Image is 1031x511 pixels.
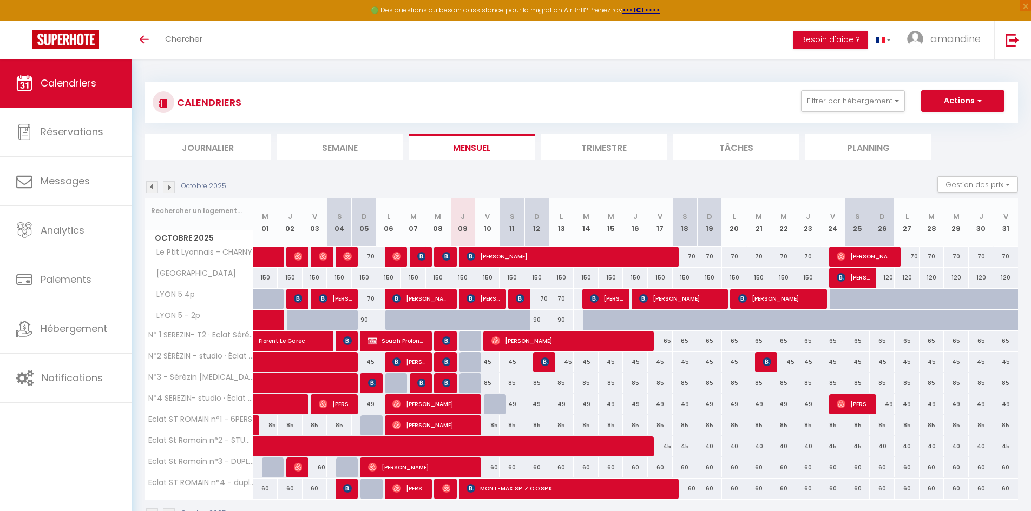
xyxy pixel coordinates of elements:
[979,211,983,222] abbr: J
[855,211,860,222] abbr: S
[870,198,895,247] th: 26
[870,373,895,393] div: 85
[319,246,327,267] span: [PERSON_NAME]
[673,268,698,288] div: 150
[969,415,994,435] div: 85
[599,373,623,393] div: 85
[303,268,327,288] div: 150
[560,211,563,222] abbr: L
[722,268,747,288] div: 150
[796,268,821,288] div: 150
[746,436,771,456] div: 40
[147,331,255,339] span: N* 1 SEREZIN- T2 · Eclat Sérézin n*1 - 4 pers
[41,322,107,335] span: Hébergement
[771,331,796,351] div: 65
[820,331,845,351] div: 65
[771,352,796,372] div: 45
[442,373,450,393] span: [PERSON_NAME]
[147,310,203,322] span: LYON 5 - 2p
[524,289,549,309] div: 70
[895,415,920,435] div: 85
[993,247,1018,267] div: 70
[993,415,1018,435] div: 85
[426,268,451,288] div: 150
[392,351,425,372] span: [PERSON_NAME]
[574,394,599,414] div: 49
[895,247,920,267] div: 70
[722,436,747,456] div: 40
[368,373,376,393] span: Adlen Ounay
[549,373,574,393] div: 85
[410,211,417,222] abbr: M
[262,211,268,222] abbr: M
[944,331,969,351] div: 65
[746,331,771,351] div: 65
[417,373,425,393] span: bouget pierre
[697,394,722,414] div: 49
[944,352,969,372] div: 45
[387,211,390,222] abbr: L
[697,352,722,372] div: 45
[969,331,994,351] div: 65
[746,373,771,393] div: 85
[599,415,623,435] div: 85
[608,211,614,222] abbr: M
[993,352,1018,372] div: 45
[352,289,377,309] div: 70
[771,373,796,393] div: 85
[639,288,722,309] span: [PERSON_NAME]
[41,273,91,286] span: Paiements
[623,198,648,247] th: 16
[870,352,895,372] div: 45
[549,394,574,414] div: 49
[401,198,426,247] th: 07
[312,211,317,222] abbr: V
[524,310,549,330] div: 90
[450,268,475,288] div: 150
[969,352,994,372] div: 45
[648,415,673,435] div: 85
[796,352,821,372] div: 45
[475,352,500,372] div: 45
[253,268,278,288] div: 150
[969,268,994,288] div: 120
[771,394,796,414] div: 49
[673,373,698,393] div: 85
[845,415,870,435] div: 85
[921,90,1004,112] button: Actions
[969,247,994,267] div: 70
[673,198,698,247] th: 18
[648,352,673,372] div: 45
[920,331,944,351] div: 65
[722,352,747,372] div: 45
[697,198,722,247] th: 19
[658,211,662,222] abbr: V
[343,478,351,499] span: [PERSON_NAME]
[920,268,944,288] div: 120
[41,174,90,188] span: Messages
[763,351,771,372] span: [PERSON_NAME]
[253,331,278,351] a: Florent Le Garec
[435,211,441,222] abbr: M
[796,247,821,267] div: 70
[442,330,450,351] span: [PERSON_NAME]
[969,394,994,414] div: 49
[920,394,944,414] div: 49
[673,134,799,160] li: Tâches
[648,331,673,351] div: 65
[820,198,845,247] th: 24
[352,247,377,267] div: 70
[549,268,574,288] div: 150
[944,415,969,435] div: 85
[845,373,870,393] div: 85
[697,331,722,351] div: 65
[368,457,476,477] span: [PERSON_NAME]
[343,246,351,267] span: [PERSON_NAME]
[820,415,845,435] div: 85
[771,268,796,288] div: 150
[541,351,549,372] span: [PERSON_NAME]
[352,310,377,330] div: 90
[648,373,673,393] div: 85
[623,352,648,372] div: 45
[147,373,255,381] span: N*3 - Sérézin [MEDICAL_DATA] · Éclat Sérézin n*3 - 6pers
